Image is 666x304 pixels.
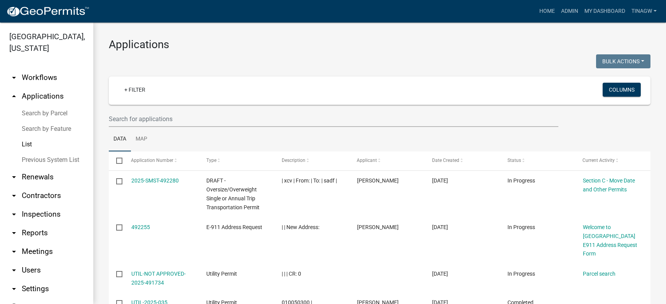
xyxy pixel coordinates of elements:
datatable-header-cell: Applicant [349,151,425,170]
datatable-header-cell: Select [109,151,124,170]
span: DRAFT - Oversize/Overweight Single or Annual Trip Transportation Permit [206,177,260,210]
i: arrow_drop_up [9,92,19,101]
span: Type [206,158,216,163]
a: Parcel search [583,271,615,277]
span: | | New Address: [282,224,319,230]
span: Utility Permit [206,271,237,277]
a: TinaGW [628,4,660,19]
a: + Filter [118,83,152,97]
i: arrow_drop_down [9,210,19,219]
span: | | | CR: 0 [282,271,301,277]
datatable-header-cell: Date Created [425,151,500,170]
span: 10/14/2025 [432,177,448,184]
span: In Progress [507,224,535,230]
button: Columns [603,83,641,97]
i: arrow_drop_down [9,172,19,182]
a: UTIL-NOT APPROVED-2025-491734 [131,271,186,286]
span: In Progress [507,271,535,277]
i: arrow_drop_down [9,73,19,82]
span: Status [507,158,521,163]
i: arrow_drop_down [9,191,19,200]
span: Steven Mickelson [357,224,399,230]
span: Description [282,158,305,163]
i: arrow_drop_down [9,228,19,238]
span: 10/14/2025 [432,224,448,230]
span: In Progress [507,177,535,184]
a: Admin [558,4,581,19]
a: 492255 [131,224,150,230]
h3: Applications [109,38,650,51]
span: Application Number [131,158,174,163]
a: 2025-SMST-492280 [131,177,179,184]
input: Search for applications [109,111,558,127]
span: Josh [357,177,399,184]
span: Date Created [432,158,459,163]
i: arrow_drop_down [9,284,19,294]
span: E-911 Address Request [206,224,262,230]
a: Map [131,127,152,152]
button: Bulk Actions [596,54,650,68]
span: 10/13/2025 [432,271,448,277]
span: Current Activity [583,158,615,163]
a: Home [536,4,558,19]
a: Data [109,127,131,152]
datatable-header-cell: Description [274,151,350,170]
datatable-header-cell: Type [199,151,274,170]
datatable-header-cell: Current Activity [575,151,650,170]
a: Welcome to [GEOGRAPHIC_DATA] E911 Address Request Form [583,224,637,257]
a: My Dashboard [581,4,628,19]
span: | xcv | From: | To: | sadf | [282,177,337,184]
span: Applicant [357,158,377,163]
datatable-header-cell: Application Number [124,151,199,170]
datatable-header-cell: Status [500,151,575,170]
i: arrow_drop_down [9,247,19,256]
a: Section C - Move Date and Other Permits [583,177,635,193]
i: arrow_drop_down [9,266,19,275]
